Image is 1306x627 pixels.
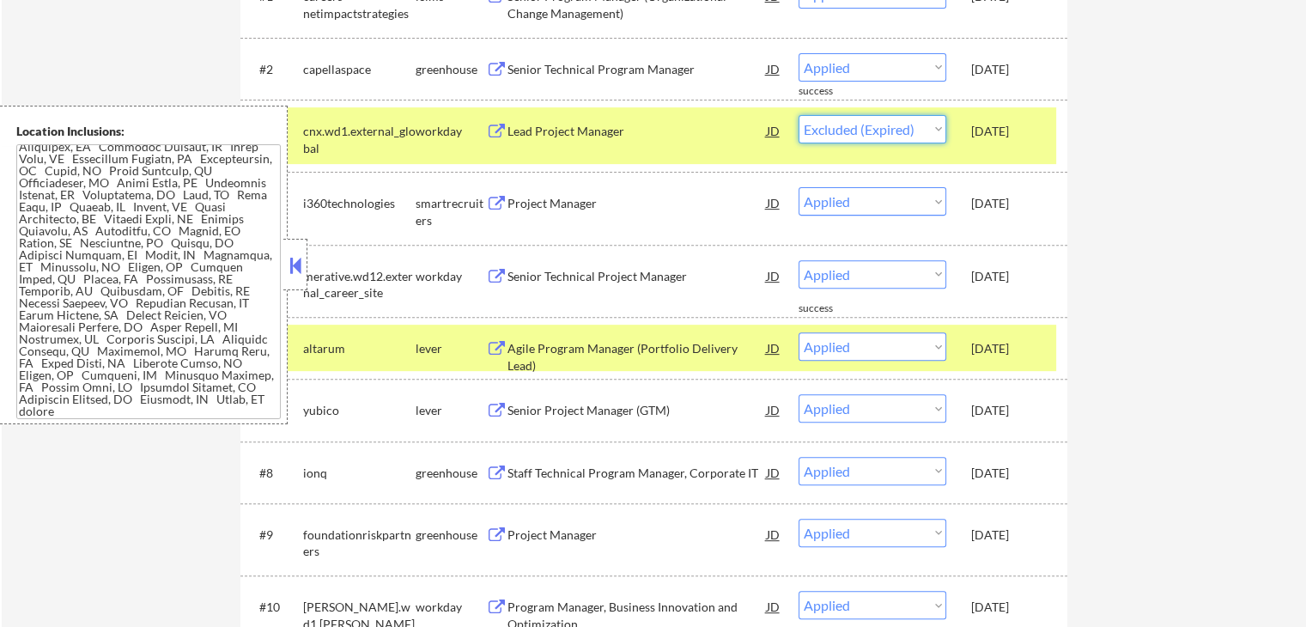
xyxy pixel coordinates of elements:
[16,123,281,140] div: Location Inclusions:
[507,527,767,544] div: Project Manager
[303,527,416,560] div: foundationriskpartners
[799,301,867,316] div: success
[765,591,782,622] div: JD
[507,123,767,140] div: Lead Project Manager
[507,402,767,419] div: Senior Project Manager (GTM)
[507,465,767,482] div: Staff Technical Program Manager, Corporate IT
[416,599,486,616] div: workday
[416,61,486,78] div: greenhouse
[765,394,782,425] div: JD
[303,61,416,78] div: capellaspace
[416,465,486,482] div: greenhouse
[971,465,1047,482] div: [DATE]
[507,195,767,212] div: Project Manager
[259,599,289,616] div: #10
[765,53,782,84] div: JD
[303,465,416,482] div: ionq
[416,268,486,285] div: workday
[765,187,782,218] div: JD
[765,457,782,488] div: JD
[259,61,289,78] div: #2
[971,268,1047,285] div: [DATE]
[507,61,767,78] div: Senior Technical Program Manager
[416,527,486,544] div: greenhouse
[799,84,867,99] div: success
[971,123,1047,140] div: [DATE]
[765,332,782,363] div: JD
[971,195,1047,212] div: [DATE]
[303,268,416,301] div: merative.wd12.external_career_site
[971,527,1047,544] div: [DATE]
[507,340,767,374] div: Agile Program Manager (Portfolio Delivery Lead)
[303,195,416,212] div: i360technologies
[416,340,486,357] div: lever
[971,340,1047,357] div: [DATE]
[303,402,416,419] div: yubico
[303,123,416,156] div: cnx.wd1.external_global
[765,115,782,146] div: JD
[507,268,767,285] div: Senior Technical Project Manager
[971,402,1047,419] div: [DATE]
[259,527,289,544] div: #9
[416,195,486,228] div: smartrecruiters
[416,123,486,140] div: workday
[303,340,416,357] div: altarum
[765,519,782,550] div: JD
[765,260,782,291] div: JD
[259,465,289,482] div: #8
[971,599,1047,616] div: [DATE]
[416,402,486,419] div: lever
[971,61,1047,78] div: [DATE]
